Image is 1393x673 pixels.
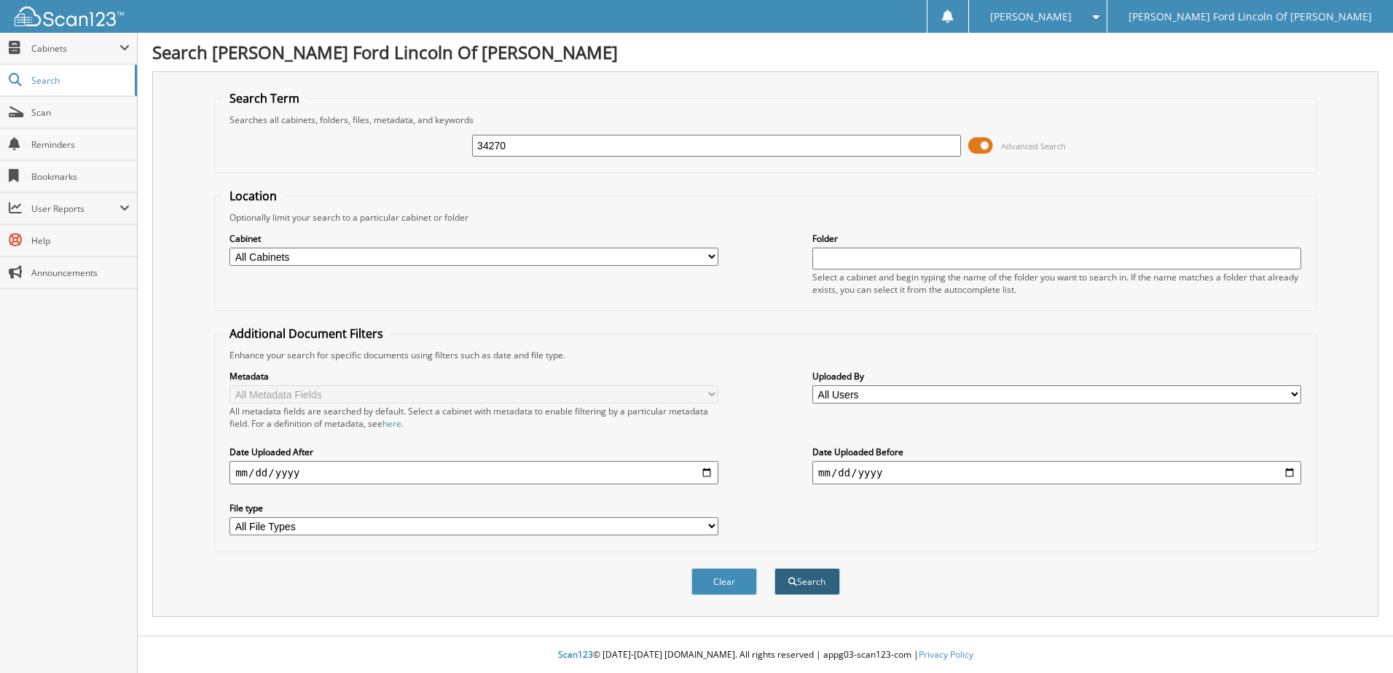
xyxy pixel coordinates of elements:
[229,446,718,458] label: Date Uploaded After
[31,267,130,279] span: Announcements
[222,349,1308,361] div: Enhance your search for specific documents using filters such as date and file type.
[31,74,127,87] span: Search
[812,446,1301,458] label: Date Uploaded Before
[31,202,119,215] span: User Reports
[222,326,391,342] legend: Additional Document Filters
[138,637,1393,673] div: © [DATE]-[DATE] [DOMAIN_NAME]. All rights reserved | appg03-scan123-com |
[812,461,1301,484] input: end
[31,235,130,247] span: Help
[31,106,130,119] span: Scan
[15,7,124,26] img: scan123-logo-white.svg
[558,648,593,661] span: Scan123
[812,271,1301,296] div: Select a cabinet and begin typing the name of the folder you want to search in. If the name match...
[382,417,401,430] a: here
[229,232,718,245] label: Cabinet
[222,90,307,106] legend: Search Term
[222,188,284,204] legend: Location
[222,114,1308,126] div: Searches all cabinets, folders, files, metadata, and keywords
[990,12,1072,21] span: [PERSON_NAME]
[229,405,718,430] div: All metadata fields are searched by default. Select a cabinet with metadata to enable filtering b...
[691,568,757,595] button: Clear
[31,42,119,55] span: Cabinets
[229,502,718,514] label: File type
[222,211,1308,224] div: Optionally limit your search to a particular cabinet or folder
[31,170,130,183] span: Bookmarks
[229,370,718,382] label: Metadata
[812,232,1301,245] label: Folder
[919,648,973,661] a: Privacy Policy
[812,370,1301,382] label: Uploaded By
[229,461,718,484] input: start
[31,138,130,151] span: Reminders
[152,40,1378,64] h1: Search [PERSON_NAME] Ford Lincoln Of [PERSON_NAME]
[1129,12,1372,21] span: [PERSON_NAME] Ford Lincoln Of [PERSON_NAME]
[774,568,840,595] button: Search
[1320,603,1393,673] iframe: Chat Widget
[1001,141,1066,151] span: Advanced Search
